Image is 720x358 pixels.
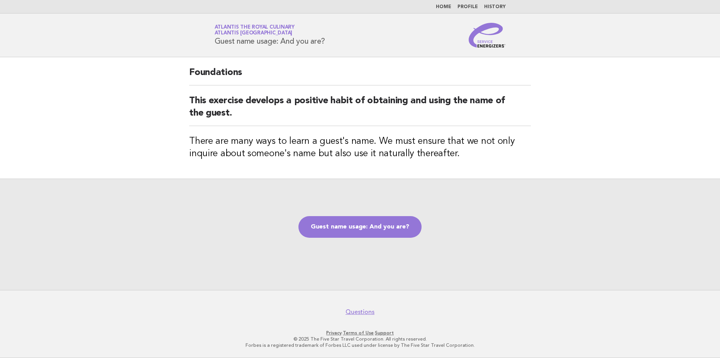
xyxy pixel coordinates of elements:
[189,66,531,85] h2: Foundations
[124,330,596,336] p: · ·
[124,342,596,348] p: Forbes is a registered trademark of Forbes LLC used under license by The Five Star Travel Corpora...
[436,5,451,9] a: Home
[457,5,478,9] a: Profile
[326,330,342,336] a: Privacy
[343,330,374,336] a: Terms of Use
[298,216,422,238] a: Guest name usage: And you are?
[346,308,374,316] a: Questions
[189,135,531,160] h3: There are many ways to learn a guest's name. We must ensure that we not only inquire about someon...
[124,336,596,342] p: © 2025 The Five Star Travel Corporation. All rights reserved.
[189,95,531,126] h2: This exercise develops a positive habit of obtaining and using the name of the guest.
[215,25,325,45] h1: Guest name usage: And you are?
[215,25,295,36] a: Atlantis the Royal CulinaryAtlantis [GEOGRAPHIC_DATA]
[375,330,394,336] a: Support
[215,31,293,36] span: Atlantis [GEOGRAPHIC_DATA]
[469,23,506,48] img: Service Energizers
[484,5,506,9] a: History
